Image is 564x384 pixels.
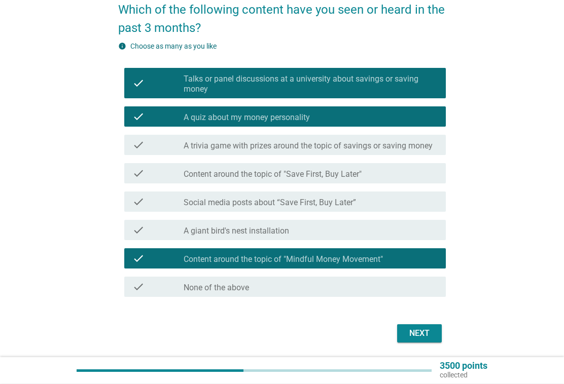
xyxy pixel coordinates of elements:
[184,74,438,95] label: Talks or panel discussions at a university about savings or saving money
[184,170,362,180] label: Content around the topic of "Save First, Buy Later"
[132,139,145,151] i: check
[184,226,289,237] label: A giant bird's nest installation
[132,224,145,237] i: check
[118,43,126,51] i: info
[132,168,145,180] i: check
[397,325,442,343] button: Next
[132,111,145,123] i: check
[130,43,217,51] label: Choose as many as you like
[132,72,145,95] i: check
[184,141,433,151] label: A trivia game with prizes around the topic of savings or saving money
[184,113,310,123] label: A quiz about my money personality
[132,196,145,208] i: check
[132,253,145,265] i: check
[440,371,487,380] p: collected
[184,198,356,208] label: Social media posts about “Save First, Buy Later”
[132,281,145,293] i: check
[184,283,249,293] label: None of the above
[184,255,383,265] label: Content around the topic of "Mindful Money Movement"
[440,362,487,371] p: 3500 points
[405,328,434,340] div: Next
